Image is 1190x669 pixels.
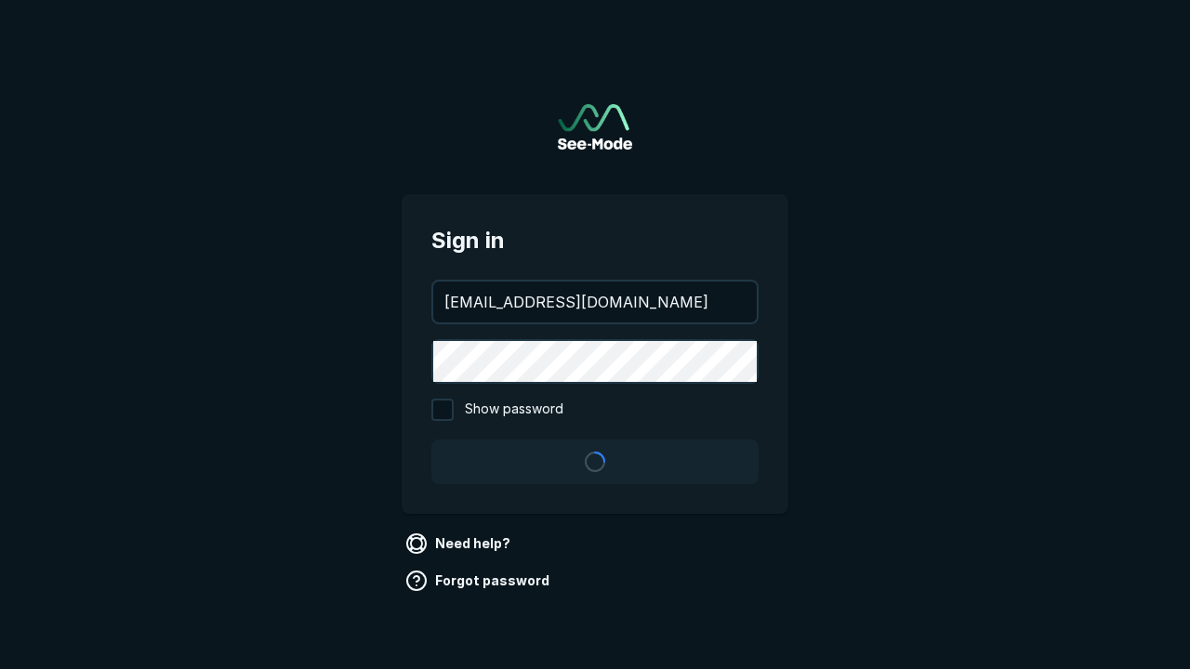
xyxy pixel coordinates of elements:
span: Sign in [431,224,759,257]
a: Go to sign in [558,104,632,150]
a: Need help? [402,529,518,558]
span: Show password [465,399,563,421]
a: Forgot password [402,566,557,596]
img: See-Mode Logo [558,104,632,150]
input: your@email.com [433,282,757,322]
